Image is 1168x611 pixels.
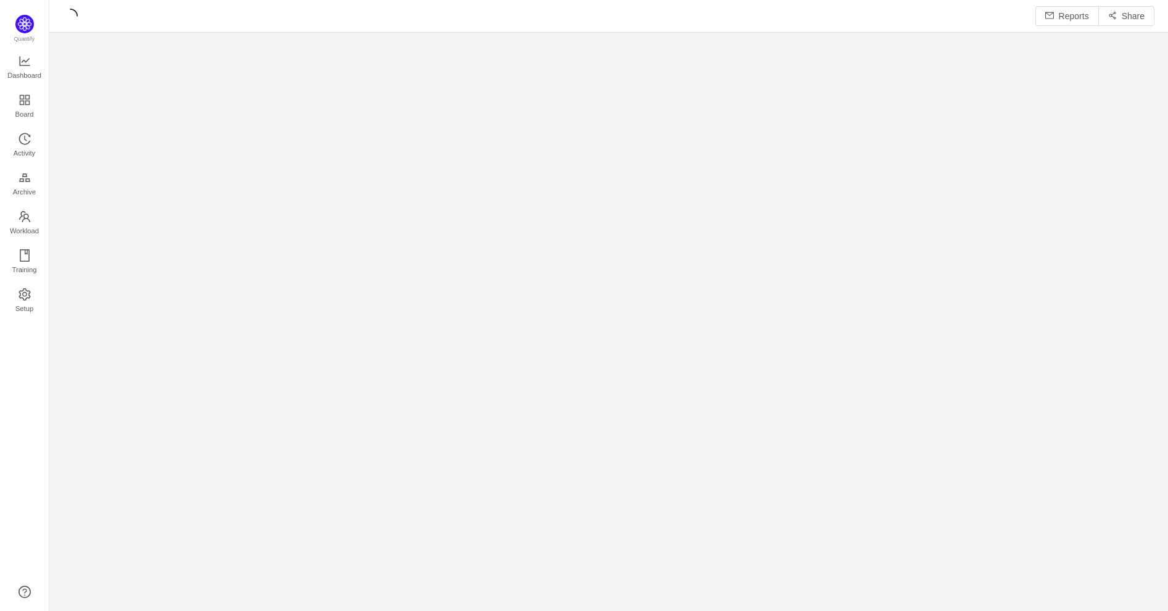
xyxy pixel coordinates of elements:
[19,56,31,80] a: Dashboard
[19,211,31,236] a: Workload
[15,102,34,127] span: Board
[12,257,36,282] span: Training
[15,296,33,321] span: Setup
[19,172,31,197] a: Archive
[19,289,31,314] a: Setup
[15,15,34,33] img: Quantify
[19,586,31,598] a: icon: question-circle
[14,141,35,165] span: Activity
[14,36,35,42] span: Quantify
[19,94,31,119] a: Board
[1098,6,1154,26] button: icon: share-altShare
[19,133,31,158] a: Activity
[63,9,78,23] i: icon: loading
[10,218,39,243] span: Workload
[19,288,31,301] i: icon: setting
[19,210,31,223] i: icon: team
[1035,6,1099,26] button: icon: mailReports
[19,133,31,145] i: icon: history
[19,250,31,275] a: Training
[19,94,31,106] i: icon: appstore
[19,249,31,262] i: icon: book
[13,180,36,204] span: Archive
[19,172,31,184] i: icon: gold
[7,63,41,88] span: Dashboard
[19,55,31,67] i: icon: line-chart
